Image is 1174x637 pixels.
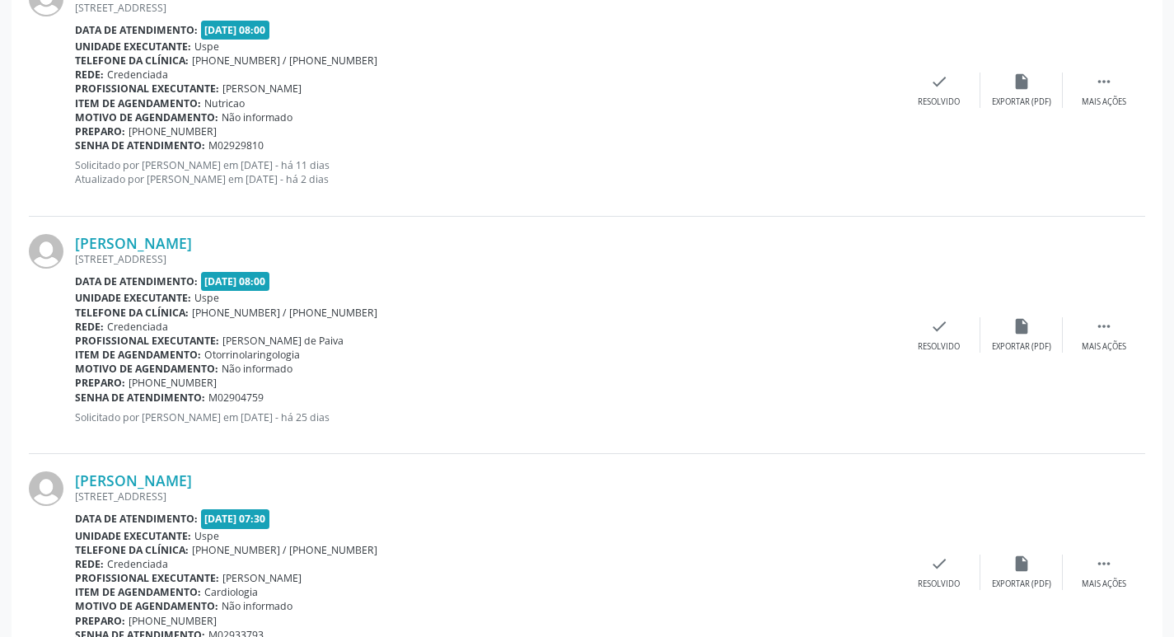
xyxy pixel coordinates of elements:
[992,341,1051,353] div: Exportar (PDF)
[992,96,1051,108] div: Exportar (PDF)
[75,529,191,543] b: Unidade executante:
[918,96,960,108] div: Resolvido
[208,138,264,152] span: M02929810
[75,571,219,585] b: Profissional executante:
[75,471,192,489] a: [PERSON_NAME]
[75,138,205,152] b: Senha de atendimento:
[75,320,104,334] b: Rede:
[918,341,960,353] div: Resolvido
[222,110,292,124] span: Não informado
[222,82,302,96] span: [PERSON_NAME]
[930,555,948,573] i: check
[75,410,898,424] p: Solicitado por [PERSON_NAME] em [DATE] - há 25 dias
[107,68,168,82] span: Credenciada
[75,54,189,68] b: Telefone da clínica:
[1095,555,1113,573] i: 
[192,306,377,320] span: [PHONE_NUMBER] / [PHONE_NUMBER]
[204,348,300,362] span: Otorrinolaringologia
[75,512,198,526] b: Data de atendimento:
[75,124,125,138] b: Preparo:
[75,614,125,628] b: Preparo:
[29,471,63,506] img: img
[75,376,125,390] b: Preparo:
[75,234,192,252] a: [PERSON_NAME]
[75,158,898,186] p: Solicitado por [PERSON_NAME] em [DATE] - há 11 dias Atualizado por [PERSON_NAME] em [DATE] - há 2...
[201,272,270,291] span: [DATE] 08:00
[75,252,898,266] div: [STREET_ADDRESS]
[75,68,104,82] b: Rede:
[1013,317,1031,335] i: insert_drive_file
[75,23,198,37] b: Data de atendimento:
[1095,73,1113,91] i: 
[107,557,168,571] span: Credenciada
[192,54,377,68] span: [PHONE_NUMBER] / [PHONE_NUMBER]
[1082,341,1126,353] div: Mais ações
[222,362,292,376] span: Não informado
[1095,317,1113,335] i: 
[201,509,270,528] span: [DATE] 07:30
[222,334,344,348] span: [PERSON_NAME] de Paiva
[918,578,960,590] div: Resolvido
[194,529,219,543] span: Uspe
[75,543,189,557] b: Telefone da clínica:
[204,585,258,599] span: Cardiologia
[75,362,218,376] b: Motivo de agendamento:
[129,614,217,628] span: [PHONE_NUMBER]
[992,578,1051,590] div: Exportar (PDF)
[930,317,948,335] i: check
[75,82,219,96] b: Profissional executante:
[1082,96,1126,108] div: Mais ações
[75,391,205,405] b: Senha de atendimento:
[222,571,302,585] span: [PERSON_NAME]
[194,40,219,54] span: Uspe
[107,320,168,334] span: Credenciada
[194,291,219,305] span: Uspe
[29,234,63,269] img: img
[75,599,218,613] b: Motivo de agendamento:
[1082,578,1126,590] div: Mais ações
[75,40,191,54] b: Unidade executante:
[75,557,104,571] b: Rede:
[75,489,898,504] div: [STREET_ADDRESS]
[1013,555,1031,573] i: insert_drive_file
[75,348,201,362] b: Item de agendamento:
[192,543,377,557] span: [PHONE_NUMBER] / [PHONE_NUMBER]
[75,585,201,599] b: Item de agendamento:
[1013,73,1031,91] i: insert_drive_file
[75,96,201,110] b: Item de agendamento:
[222,599,292,613] span: Não informado
[75,110,218,124] b: Motivo de agendamento:
[930,73,948,91] i: check
[75,274,198,288] b: Data de atendimento:
[75,291,191,305] b: Unidade executante:
[201,21,270,40] span: [DATE] 08:00
[129,376,217,390] span: [PHONE_NUMBER]
[204,96,245,110] span: Nutricao
[129,124,217,138] span: [PHONE_NUMBER]
[75,334,219,348] b: Profissional executante:
[75,306,189,320] b: Telefone da clínica:
[75,1,898,15] div: [STREET_ADDRESS]
[208,391,264,405] span: M02904759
